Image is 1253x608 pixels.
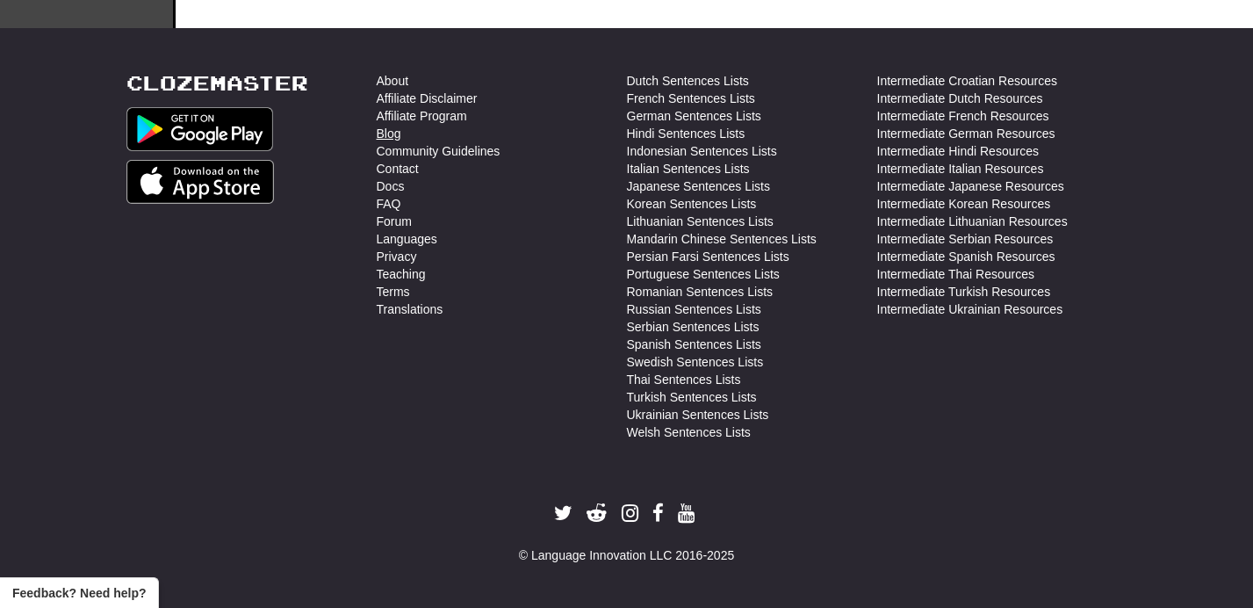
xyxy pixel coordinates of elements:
[877,230,1054,248] a: Intermediate Serbian Resources
[126,72,308,94] a: Clozemaster
[12,584,146,602] span: Open feedback widget
[627,423,751,441] a: Welsh Sentences Lists
[627,160,750,177] a: Italian Sentences Lists
[627,230,817,248] a: Mandarin Chinese Sentences Lists
[877,142,1039,160] a: Intermediate Hindi Resources
[377,230,437,248] a: Languages
[627,195,757,213] a: Korean Sentences Lists
[627,142,777,160] a: Indonesian Sentences Lists
[377,283,410,300] a: Terms
[377,265,426,283] a: Teaching
[627,213,774,230] a: Lithuanian Sentences Lists
[877,107,1049,125] a: Intermediate French Resources
[627,90,755,107] a: French Sentences Lists
[877,300,1063,318] a: Intermediate Ukrainian Resources
[627,283,774,300] a: Romanian Sentences Lists
[377,142,500,160] a: Community Guidelines
[627,318,760,336] a: Serbian Sentences Lists
[377,195,401,213] a: FAQ
[627,107,761,125] a: German Sentences Lists
[877,248,1055,265] a: Intermediate Spanish Resources
[627,336,761,353] a: Spanish Sentences Lists
[627,248,789,265] a: Persian Farsi Sentences Lists
[877,177,1064,195] a: Intermediate Japanese Resources
[877,283,1051,300] a: Intermediate Turkish Resources
[627,388,757,406] a: Turkish Sentences Lists
[377,160,419,177] a: Contact
[877,160,1044,177] a: Intermediate Italian Resources
[377,177,405,195] a: Docs
[627,406,769,423] a: Ukrainian Sentences Lists
[877,72,1057,90] a: Intermediate Croatian Resources
[627,265,780,283] a: Portuguese Sentences Lists
[627,300,761,318] a: Russian Sentences Lists
[627,125,745,142] a: Hindi Sentences Lists
[877,213,1068,230] a: Intermediate Lithuanian Resources
[126,107,274,151] img: Get it on Google Play
[877,265,1035,283] a: Intermediate Thai Resources
[627,72,749,90] a: Dutch Sentences Lists
[126,546,1127,564] div: © Language Innovation LLC 2016-2025
[126,160,275,204] img: Get it on App Store
[377,90,478,107] a: Affiliate Disclaimer
[877,195,1051,213] a: Intermediate Korean Resources
[877,90,1043,107] a: Intermediate Dutch Resources
[377,213,412,230] a: Forum
[627,371,741,388] a: Thai Sentences Lists
[627,177,770,195] a: Japanese Sentences Lists
[377,300,443,318] a: Translations
[877,125,1055,142] a: Intermediate German Resources
[377,107,467,125] a: Affiliate Program
[377,125,401,142] a: Blog
[377,248,417,265] a: Privacy
[627,353,764,371] a: Swedish Sentences Lists
[377,72,409,90] a: About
